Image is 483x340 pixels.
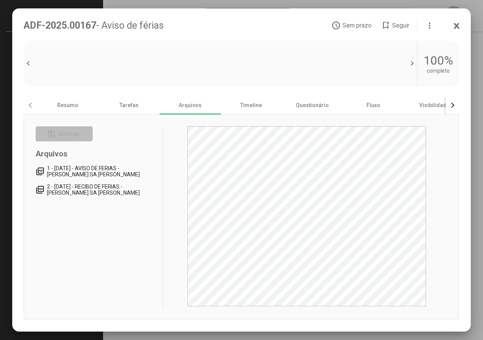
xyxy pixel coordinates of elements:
[47,165,140,177] span: 1 - [DATE] - AVISO DE FERIAS - [PERSON_NAME] SA [PERSON_NAME]
[381,21,390,30] mat-icon: bookmark_add
[160,96,221,114] div: Arquivos
[58,130,79,138] span: Assinar
[37,96,99,114] div: Resumo
[423,53,453,68] div: 100%
[36,149,68,158] span: Arquivos
[24,20,332,31] div: ADF-2025.00167
[36,167,47,176] mat-icon: picture_as_pdf
[331,21,341,30] mat-icon: access_time
[404,96,465,114] div: Visibilidade
[405,59,417,68] span: chevron_right
[36,185,47,194] mat-icon: picture_as_pdf
[425,21,434,30] mat-icon: more_vert
[47,184,140,196] span: 2 - [DATE] - RECIBO DE FERIAS - [PERSON_NAME] SA [PERSON_NAME]
[427,68,450,74] div: completo
[221,96,282,114] div: Timeline
[36,126,93,142] button: Assinar
[96,20,164,31] span: - Aviso de férias
[392,22,409,29] span: Seguir
[47,130,56,139] mat-icon: save
[99,96,160,114] div: Tarefas
[24,59,35,68] span: chevron_left
[343,96,404,114] div: Fluxo
[282,96,343,114] div: Questionário
[342,22,372,29] span: Sem prazo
